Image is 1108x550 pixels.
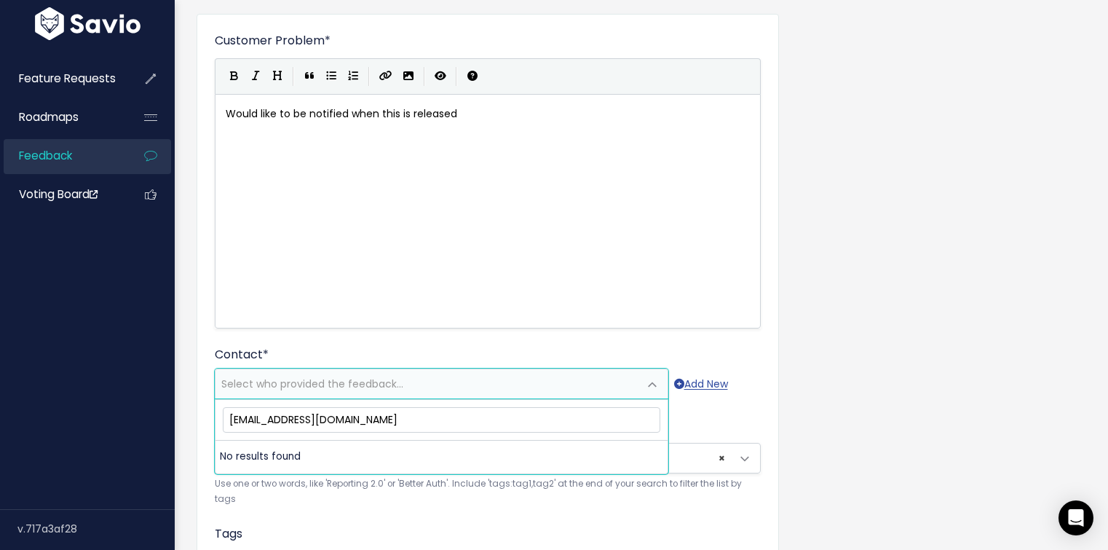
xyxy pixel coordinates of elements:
[215,476,761,508] small: Use one or two words, like 'Reporting 2.0' or 'Better Auth'. Include 'tags:tag1,tag2' at the end ...
[462,66,483,87] button: Markdown Guide
[215,525,242,543] label: Tags
[719,444,725,473] span: ×
[4,178,121,211] a: Voting Board
[19,186,98,202] span: Voting Board
[215,346,269,364] label: Contact
[215,32,331,50] label: Customer Problem
[456,67,457,85] i: |
[4,101,121,134] a: Roadmaps
[320,66,342,87] button: Generic List
[223,66,245,87] button: Bold
[293,67,294,85] i: |
[368,67,370,85] i: |
[430,66,451,87] button: Toggle Preview
[19,109,79,125] span: Roadmaps
[226,106,457,121] span: Would like to be notified when this is released
[342,66,364,87] button: Numbered List
[221,377,403,391] span: Select who provided the feedback...
[374,66,397,87] button: Create Link
[245,66,266,87] button: Italic
[424,67,425,85] i: |
[19,71,116,86] span: Feature Requests
[1058,500,1093,535] div: Open Intercom Messenger
[674,375,728,393] a: Add New
[31,7,144,40] img: logo-white.9d6f32f41409.svg
[266,66,288,87] button: Heading
[397,66,419,87] button: Import an image
[17,510,175,548] div: v.717a3af28
[19,148,72,163] span: Feedback
[4,62,121,95] a: Feature Requests
[298,66,320,87] button: Quote
[215,441,668,473] li: No results found
[4,139,121,173] a: Feedback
